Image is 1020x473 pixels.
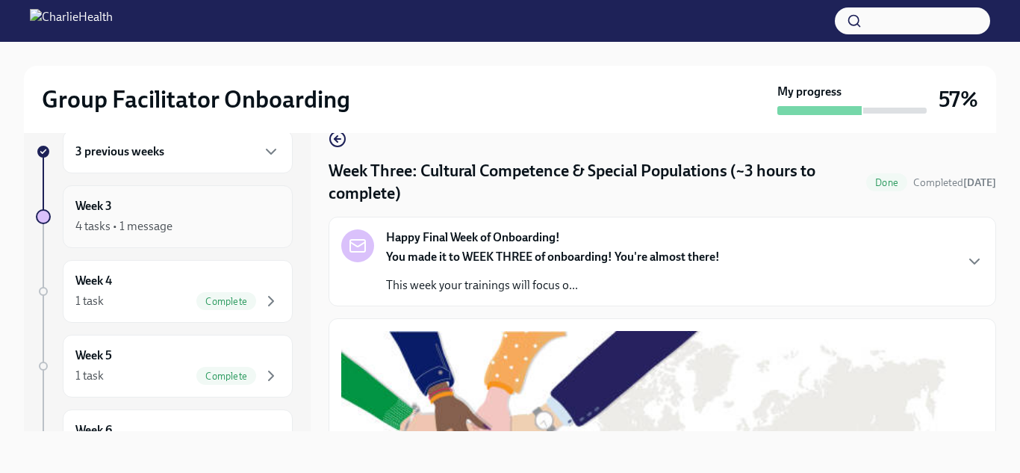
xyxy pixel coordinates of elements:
[329,160,860,205] h4: Week Three: Cultural Competence & Special Populations (~3 hours to complete)
[36,335,293,398] a: Week 51 taskComplete
[196,371,256,382] span: Complete
[36,185,293,248] a: Week 34 tasks • 1 message
[939,86,978,113] h3: 57%
[866,177,907,188] span: Done
[777,84,842,100] strong: My progress
[30,9,113,33] img: CharlieHealth
[36,260,293,323] a: Week 41 taskComplete
[386,229,560,246] strong: Happy Final Week of Onboarding!
[196,296,256,307] span: Complete
[75,347,112,364] h6: Week 5
[36,409,293,472] a: Week 6
[75,198,112,214] h6: Week 3
[963,176,996,189] strong: [DATE]
[75,143,164,160] h6: 3 previous weeks
[386,250,720,264] strong: You made it to WEEK THREE of onboarding! You're almost there!
[75,422,112,439] h6: Week 6
[75,273,112,289] h6: Week 4
[42,84,350,114] h2: Group Facilitator Onboarding
[913,176,996,189] span: Completed
[75,368,104,384] div: 1 task
[63,130,293,173] div: 3 previous weeks
[75,218,172,235] div: 4 tasks • 1 message
[75,293,104,309] div: 1 task
[386,277,720,294] p: This week your trainings will focus o...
